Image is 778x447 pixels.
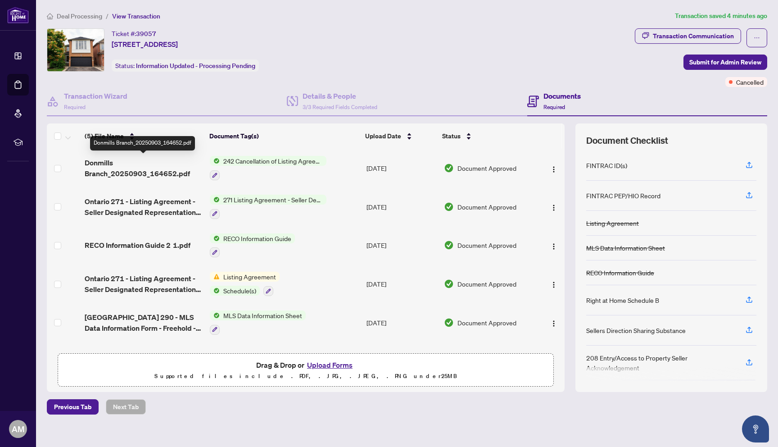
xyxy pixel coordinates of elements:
span: 271 Listing Agreement - Seller Designated Representation Agreement Authority to Offer for Sale [220,195,326,205]
button: Logo [547,238,561,252]
div: FINTRAC PEP/HIO Record [586,191,660,201]
h4: Details & People [303,91,377,101]
button: Transaction Communication [635,28,741,44]
button: Previous Tab [47,399,99,415]
img: Logo [550,281,557,288]
img: Logo [550,243,557,250]
img: Status Icon [210,233,220,243]
th: Document Tag(s) [206,123,362,149]
td: [DATE] [363,265,440,303]
img: logo [7,7,29,23]
span: Required [64,104,86,110]
p: Supported files include .PDF, .JPG, .JPEG, .PNG under 25 MB [63,371,548,382]
span: 242 Cancellation of Listing Agreement - Authority to Offer for Sale [220,156,326,166]
button: Logo [547,277,561,291]
button: Logo [547,161,561,175]
span: Document Checklist [586,134,668,147]
button: Status Icon271 Listing Agreement - Seller Designated Representation Agreement Authority to Offer ... [210,195,326,219]
span: [STREET_ADDRESS] [112,39,178,50]
div: Donmills Branch_20250903_164652.pdf [90,136,195,151]
h4: Transaction Wizard [64,91,127,101]
span: Document Approved [457,318,516,328]
div: Listing Agreement [586,218,639,228]
img: Document Status [444,279,454,289]
span: (5) File Name [85,131,124,141]
span: RECO Information Guide [220,233,295,243]
img: Document Status [444,163,454,173]
button: Status Icon242 Cancellation of Listing Agreement - Authority to Offer for Sale [210,156,326,180]
span: Ontario 271 - Listing Agreement - Seller Designated Representation Agreement 2 1 1.pdf [85,196,203,218]
img: Status Icon [210,286,220,296]
span: Upload Date [365,131,401,141]
td: [DATE] [363,149,440,187]
div: Ticket #: [112,28,156,39]
span: Required [543,104,565,110]
td: [DATE] [363,226,440,265]
button: Logo [547,200,561,214]
img: IMG-W12214816_1.jpg [47,29,104,71]
td: [DATE] [363,303,440,342]
div: Status: [112,59,259,72]
img: Logo [550,320,557,327]
img: Status Icon [210,156,220,166]
div: 208 Entry/Access to Property Seller Acknowledgement [586,353,735,373]
button: Next Tab [106,399,146,415]
div: RECO Information Guide [586,268,654,278]
span: Document Approved [457,163,516,173]
div: Right at Home Schedule B [586,295,659,305]
img: Logo [550,204,557,211]
span: Drag & Drop or [256,359,355,371]
article: Transaction saved 4 minutes ago [675,11,767,21]
img: Status Icon [210,272,220,282]
span: MLS Data Information Sheet [220,310,306,320]
span: home [47,13,53,19]
button: Submit for Admin Review [683,55,767,70]
span: View Transaction [112,12,160,20]
div: Sellers Direction Sharing Substance [586,325,686,335]
button: Upload Forms [304,359,355,371]
span: [GEOGRAPHIC_DATA] 290 - MLS Data Information Form - Freehold - Sale 2 1.pdf [85,312,203,333]
span: Schedule(s) [220,286,260,296]
span: RECO Information Guide 2 1.pdf [85,240,190,251]
th: (5) File Name [81,123,206,149]
li: / [106,11,109,21]
span: Cancelled [736,77,764,87]
button: Status IconListing AgreementStatus IconSchedule(s) [210,272,280,296]
span: Listing Agreement [220,272,280,282]
span: Document Approved [457,202,516,212]
span: Previous Tab [54,400,91,414]
div: MLS Data Information Sheet [586,243,665,253]
img: Document Status [444,202,454,212]
span: Drag & Drop orUpload FormsSupported files include .PDF, .JPG, .JPEG, .PNG under25MB [58,354,553,387]
button: Logo [547,315,561,330]
span: Document Approved [457,279,516,289]
span: Status [442,131,461,141]
span: AM [12,423,24,435]
span: Deal Processing [57,12,102,20]
span: 39057 [136,30,156,38]
button: Status IconMLS Data Information Sheet [210,310,306,335]
img: Logo [550,166,557,173]
img: Status Icon [210,195,220,205]
th: Status [439,123,535,149]
td: [DATE] [363,187,440,226]
button: Status IconRECO Information Guide [210,233,295,258]
h4: Documents [543,91,581,101]
div: FINTRAC ID(s) [586,160,627,170]
span: Donmills Branch_20250903_164652.pdf [85,157,203,179]
img: Document Status [444,240,454,250]
div: Transaction Communication [653,29,734,43]
button: Open asap [742,415,769,442]
span: Ontario 271 - Listing Agreement - Seller Designated Representation Agreement 2 1.pdf [85,273,203,295]
span: ellipsis [754,35,760,41]
img: Document Status [444,318,454,328]
span: Document Approved [457,240,516,250]
th: Upload Date [362,123,439,149]
span: 3/3 Required Fields Completed [303,104,377,110]
img: Status Icon [210,310,220,320]
span: Submit for Admin Review [689,55,761,69]
span: Information Updated - Processing Pending [136,62,255,70]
